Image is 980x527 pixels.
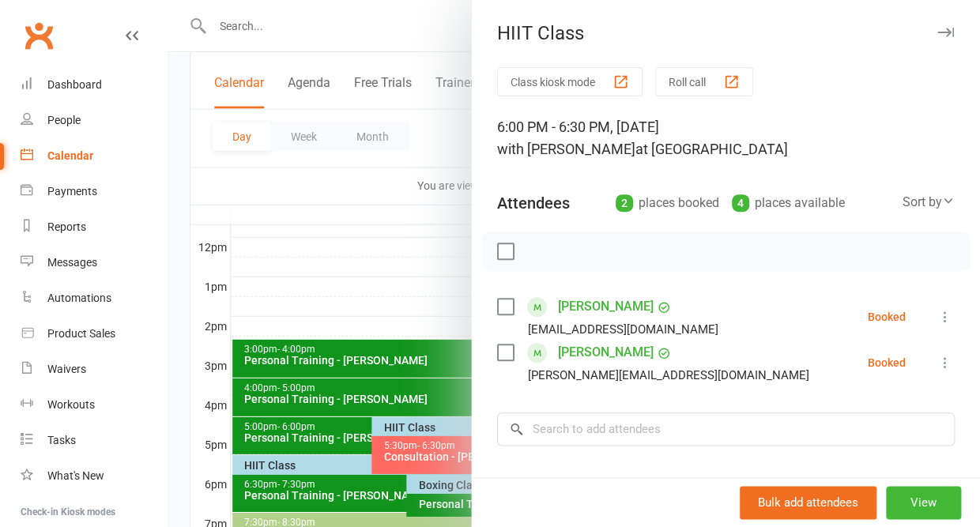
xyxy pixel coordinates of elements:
[47,434,76,446] div: Tasks
[903,192,955,213] div: Sort by
[47,327,115,340] div: Product Sales
[47,292,111,304] div: Automations
[740,486,876,519] button: Bulk add attendees
[558,294,654,319] a: [PERSON_NAME]
[19,16,58,55] a: Clubworx
[886,486,961,519] button: View
[528,319,718,340] div: [EMAIL_ADDRESS][DOMAIN_NAME]
[472,22,980,44] div: HIIT Class
[616,194,633,212] div: 2
[21,138,167,174] a: Calendar
[47,149,93,162] div: Calendar
[21,458,167,494] a: What's New
[21,103,167,138] a: People
[732,194,749,212] div: 4
[47,469,104,482] div: What's New
[497,192,570,214] div: Attendees
[21,209,167,245] a: Reports
[47,256,97,269] div: Messages
[497,116,955,160] div: 6:00 PM - 6:30 PM, [DATE]
[21,387,167,423] a: Workouts
[21,67,167,103] a: Dashboard
[47,78,102,91] div: Dashboard
[21,423,167,458] a: Tasks
[47,398,95,411] div: Workouts
[47,185,97,198] div: Payments
[47,220,86,233] div: Reports
[868,357,906,368] div: Booked
[497,412,955,446] input: Search to add attendees
[47,114,81,126] div: People
[21,174,167,209] a: Payments
[21,352,167,387] a: Waivers
[497,141,635,157] span: with [PERSON_NAME]
[21,245,167,280] a: Messages
[47,363,86,375] div: Waivers
[868,311,906,322] div: Booked
[635,141,788,157] span: at [GEOGRAPHIC_DATA]
[558,340,654,365] a: [PERSON_NAME]
[528,365,809,386] div: [PERSON_NAME][EMAIL_ADDRESS][DOMAIN_NAME]
[21,280,167,316] a: Automations
[655,67,753,96] button: Roll call
[616,192,719,214] div: places booked
[21,316,167,352] a: Product Sales
[732,192,845,214] div: places available
[497,67,643,96] button: Class kiosk mode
